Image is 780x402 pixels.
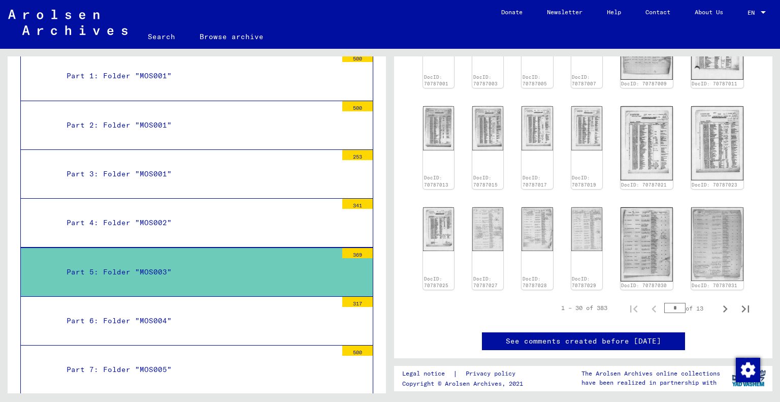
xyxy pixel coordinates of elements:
a: DocID: 70787030 [621,283,667,288]
a: DocID: 70787027 [473,276,498,289]
img: 001.jpg [472,207,503,251]
img: 001.jpg [571,106,602,150]
p: Copyright © Arolsen Archives, 2021 [402,379,528,388]
a: Privacy policy [458,368,528,379]
a: DocID: 70787009 [621,81,667,86]
div: Part 1: Folder "MOS001" [59,66,337,86]
button: Last page [735,298,756,318]
div: 500 [342,52,373,62]
div: Part 7: Folder "MOS005" [59,360,337,380]
img: Arolsen_neg.svg [8,10,127,35]
img: 001.jpg [472,106,503,150]
span: EN [747,9,759,16]
img: 001.jpg [423,106,454,150]
a: DocID: 70787017 [523,175,547,188]
div: 369 [342,248,373,258]
div: 341 [342,199,373,209]
a: DocID: 70787021 [621,182,667,188]
img: 001.jpg [571,207,602,251]
div: Part 6: Folder "MOS004" [59,311,337,331]
img: 001.jpg [691,207,743,281]
div: 500 [342,101,373,111]
div: 500 [342,346,373,356]
div: 317 [342,297,373,307]
div: Part 3: Folder "MOS001" [59,164,337,184]
a: DocID: 70787011 [692,81,737,86]
a: DocID: 70787029 [572,276,596,289]
div: Part 2: Folder "MOS001" [59,115,337,135]
a: DocID: 70787001 [424,74,448,87]
a: DocID: 70787031 [692,283,737,288]
div: Part 5: Folder "MOS003" [59,262,337,282]
a: DocID: 70787003 [473,74,498,87]
a: DocID: 70787028 [523,276,547,289]
p: have been realized in partnership with [581,378,720,387]
img: Change consent [736,358,760,382]
img: 001.jpg [423,207,454,251]
a: DocID: 70787025 [424,276,448,289]
a: Browse archive [187,24,276,49]
button: First page [624,298,644,318]
button: Next page [715,298,735,318]
img: 001.jpg [691,106,743,180]
img: 001.jpg [522,207,552,251]
div: of 13 [664,303,715,313]
p: The Arolsen Archives online collections [581,369,720,378]
button: Previous page [644,298,664,318]
a: DocID: 70787019 [572,175,596,188]
a: See comments created before [DATE] [506,336,661,347]
div: 253 [342,150,373,160]
a: DocID: 70787007 [572,74,596,87]
a: Legal notice [402,368,453,379]
a: DocID: 70787023 [692,182,737,188]
img: 001.jpg [522,106,552,150]
div: 1 – 30 of 383 [561,303,607,313]
a: DocID: 70787005 [523,74,547,87]
img: yv_logo.png [730,365,768,391]
div: | [402,368,528,379]
img: 001.jpg [621,207,673,282]
div: Part 4: Folder "MOS002" [59,213,337,233]
img: 001.jpg [621,106,673,180]
a: Search [136,24,187,49]
a: DocID: 70787015 [473,175,498,188]
a: DocID: 70787013 [424,175,448,188]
